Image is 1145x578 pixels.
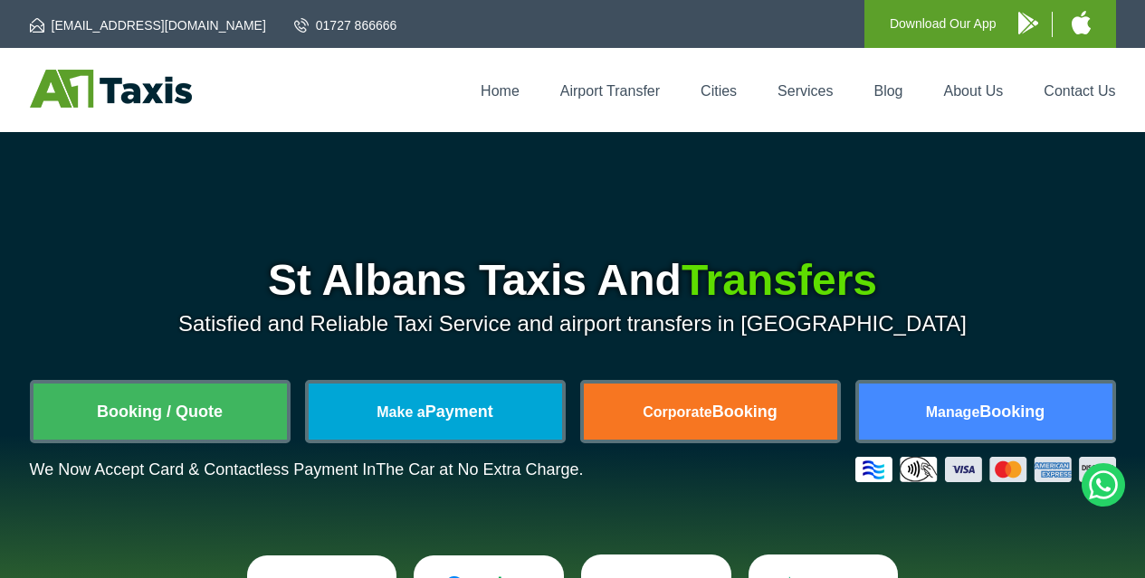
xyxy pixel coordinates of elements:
a: Airport Transfer [560,83,660,99]
a: Booking / Quote [33,384,287,440]
a: About Us [944,83,1004,99]
a: Home [481,83,520,99]
a: Services [778,83,833,99]
span: Manage [926,404,980,420]
a: Blog [873,83,902,99]
a: Cities [701,83,737,99]
h1: St Albans Taxis And [30,259,1116,302]
p: We Now Accept Card & Contactless Payment In [30,460,584,479]
img: A1 Taxis iPhone App [1072,11,1091,34]
p: Satisfied and Reliable Taxi Service and airport transfers in [GEOGRAPHIC_DATA] [30,311,1116,336]
span: Transfers [682,256,877,304]
p: Download Our App [890,13,997,35]
img: A1 Taxis Android App [1018,12,1038,34]
span: Make a [377,404,425,420]
a: CorporateBooking [584,384,837,440]
a: Make aPayment [309,384,562,440]
img: Credit And Debit Cards [855,457,1116,482]
span: The Car at No Extra Charge. [376,460,583,479]
img: A1 Taxis St Albans LTD [30,70,192,108]
span: Corporate [643,404,711,420]
a: ManageBooking [859,384,1112,440]
a: Contact Us [1044,83,1115,99]
a: 01727 866666 [294,16,397,34]
a: [EMAIL_ADDRESS][DOMAIN_NAME] [30,16,266,34]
